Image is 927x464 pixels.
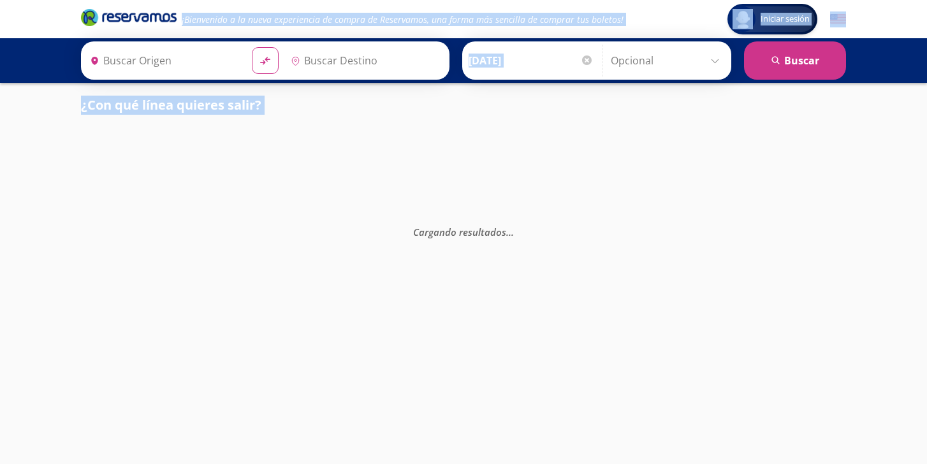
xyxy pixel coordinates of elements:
[85,45,242,76] input: Buscar Origen
[509,226,511,238] span: .
[506,226,509,238] span: .
[81,96,261,115] p: ¿Con qué línea quieres salir?
[744,41,846,80] button: Buscar
[830,11,846,27] button: English
[286,45,442,76] input: Buscar Destino
[182,13,624,25] em: ¡Bienvenido a la nueva experiencia de compra de Reservamos, una forma más sencilla de comprar tus...
[755,13,815,25] span: Iniciar sesión
[413,226,514,238] em: Cargando resultados
[81,8,177,31] a: Brand Logo
[511,226,514,238] span: .
[81,8,177,27] i: Brand Logo
[611,45,725,76] input: Opcional
[469,45,594,76] input: Elegir Fecha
